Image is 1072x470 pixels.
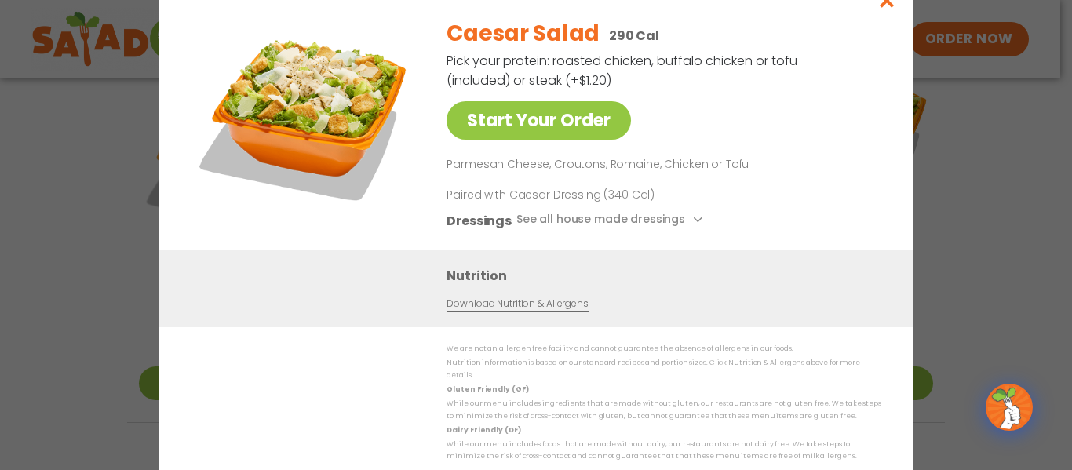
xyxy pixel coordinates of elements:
button: See all house made dressings [516,210,707,230]
strong: Dairy Friendly (DF) [447,424,520,434]
h3: Nutrition [447,265,889,285]
p: While our menu includes foods that are made without dairy, our restaurants are not dairy free. We... [447,439,881,463]
p: Nutrition information is based on our standard recipes and portion sizes. Click Nutrition & Aller... [447,357,881,381]
p: Parmesan Cheese, Croutons, Romaine, Chicken or Tofu [447,155,875,174]
img: wpChatIcon [987,385,1031,429]
p: Pick your protein: roasted chicken, buffalo chicken or tofu (included) or steak (+$1.20) [447,51,800,90]
strong: Gluten Friendly (GF) [447,384,528,394]
a: Start Your Order [447,101,631,140]
a: Download Nutrition & Allergens [447,296,588,311]
p: We are not an allergen free facility and cannot guarantee the absence of allergens in our foods. [447,343,881,355]
h3: Dressings [447,210,512,230]
p: Paired with Caesar Dressing (340 Cal) [447,186,737,202]
h2: Caesar Salad [447,17,600,50]
p: While our menu includes ingredients that are made without gluten, our restaurants are not gluten ... [447,398,881,422]
img: Featured product photo for Caesar Salad [195,5,414,225]
p: 290 Cal [609,26,659,46]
